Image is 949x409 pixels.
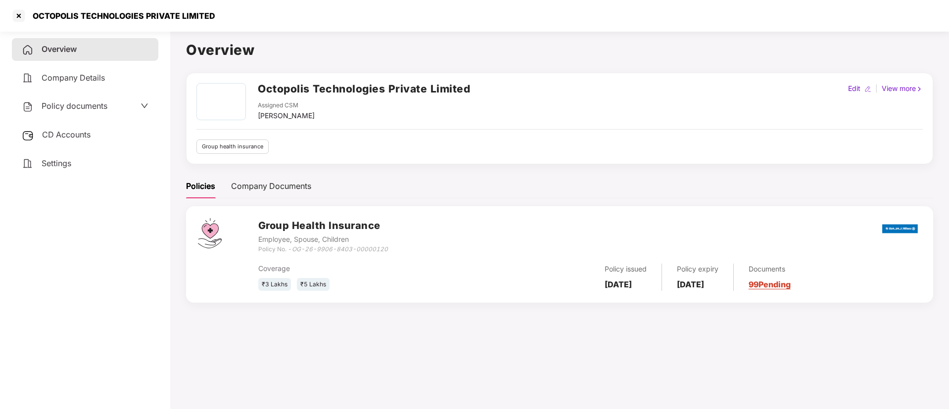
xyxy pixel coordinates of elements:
[677,279,704,289] b: [DATE]
[42,158,71,168] span: Settings
[297,278,330,291] div: ₹5 Lakhs
[258,218,388,233] h3: Group Health Insurance
[292,245,388,253] i: OG-26-9906-8403-00000120
[258,245,388,254] div: Policy No. -
[258,278,291,291] div: ₹3 Lakhs
[231,180,311,192] div: Company Documents
[258,110,315,121] div: [PERSON_NAME]
[846,83,862,94] div: Edit
[864,86,871,92] img: editIcon
[186,39,933,61] h1: Overview
[186,180,215,192] div: Policies
[880,83,925,94] div: View more
[258,101,315,110] div: Assigned CSM
[873,83,880,94] div: |
[749,264,791,274] div: Documents
[882,218,918,240] img: bajaj.png
[258,263,479,274] div: Coverage
[22,101,34,113] img: svg+xml;base64,PHN2ZyB4bWxucz0iaHR0cDovL3d3dy53My5vcmcvMjAwMC9zdmciIHdpZHRoPSIyNCIgaGVpZ2h0PSIyNC...
[42,73,105,83] span: Company Details
[258,234,388,245] div: Employee, Spouse, Children
[42,101,107,111] span: Policy documents
[605,279,632,289] b: [DATE]
[916,86,923,92] img: rightIcon
[42,44,77,54] span: Overview
[605,264,647,274] div: Policy issued
[196,139,269,154] div: Group health insurance
[42,130,91,139] span: CD Accounts
[141,102,148,110] span: down
[258,81,470,97] h2: Octopolis Technologies Private Limited
[677,264,718,274] div: Policy expiry
[22,72,34,84] img: svg+xml;base64,PHN2ZyB4bWxucz0iaHR0cDovL3d3dy53My5vcmcvMjAwMC9zdmciIHdpZHRoPSIyNCIgaGVpZ2h0PSIyNC...
[22,44,34,56] img: svg+xml;base64,PHN2ZyB4bWxucz0iaHR0cDovL3d3dy53My5vcmcvMjAwMC9zdmciIHdpZHRoPSIyNCIgaGVpZ2h0PSIyNC...
[27,11,215,21] div: OCTOPOLIS TECHNOLOGIES PRIVATE LIMITED
[749,279,791,289] a: 99 Pending
[22,130,34,141] img: svg+xml;base64,PHN2ZyB3aWR0aD0iMjUiIGhlaWdodD0iMjQiIHZpZXdCb3g9IjAgMCAyNSAyNCIgZmlsbD0ibm9uZSIgeG...
[22,158,34,170] img: svg+xml;base64,PHN2ZyB4bWxucz0iaHR0cDovL3d3dy53My5vcmcvMjAwMC9zdmciIHdpZHRoPSIyNCIgaGVpZ2h0PSIyNC...
[198,218,222,248] img: svg+xml;base64,PHN2ZyB4bWxucz0iaHR0cDovL3d3dy53My5vcmcvMjAwMC9zdmciIHdpZHRoPSI0Ny43MTQiIGhlaWdodD...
